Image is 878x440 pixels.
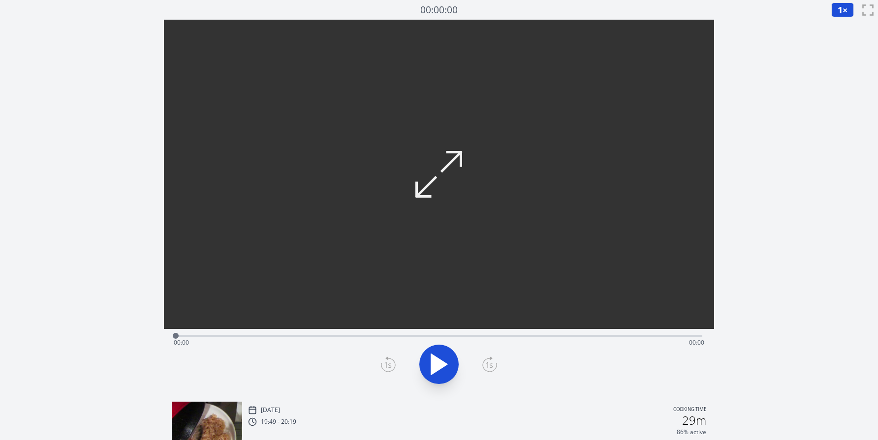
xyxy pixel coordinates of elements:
[831,2,854,17] button: 1×
[673,406,706,414] p: Cooking time
[838,4,843,16] span: 1
[682,414,706,426] h2: 29m
[261,418,296,426] p: 19:49 - 20:19
[420,3,458,17] a: 00:00:00
[689,338,704,347] span: 00:00
[677,428,706,436] p: 86% active
[261,406,280,414] p: [DATE]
